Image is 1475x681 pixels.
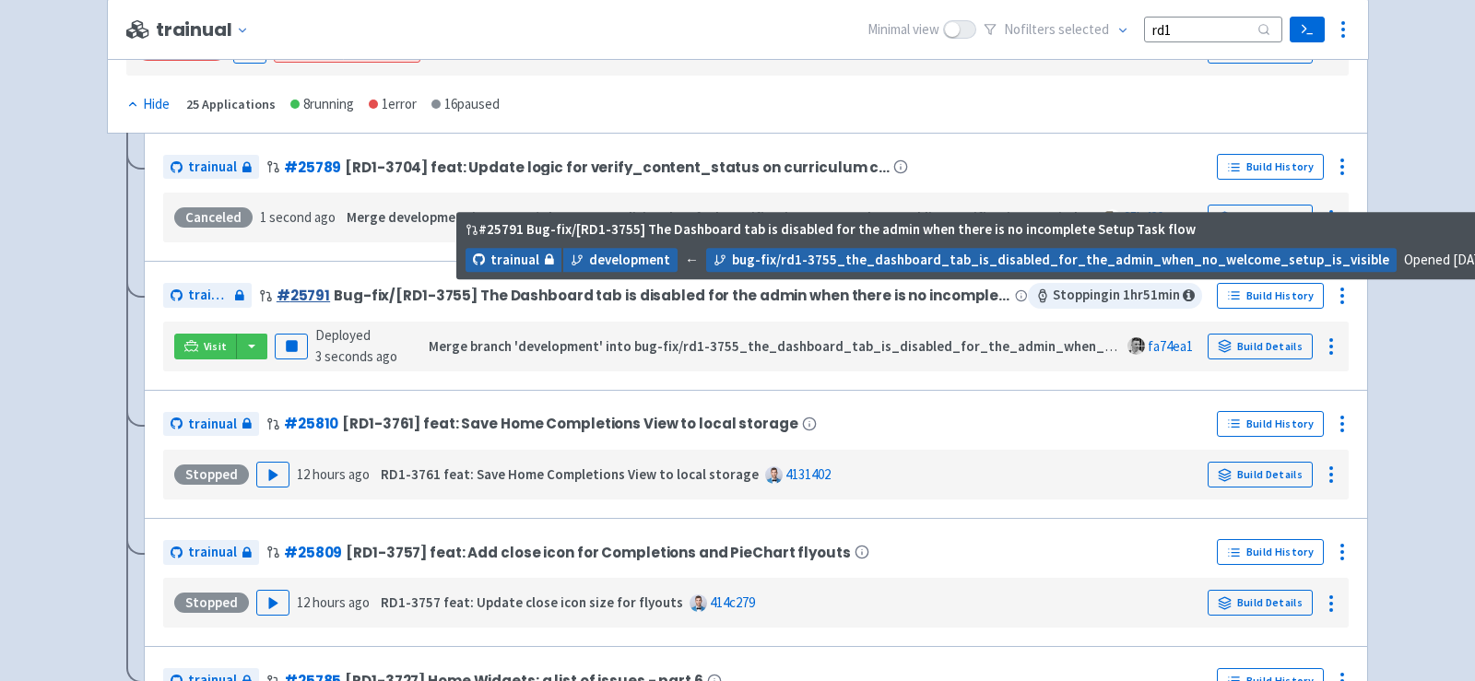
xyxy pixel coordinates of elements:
button: Hide [126,94,171,115]
time: 12 hours ago [297,465,370,483]
a: Visit [174,334,237,359]
span: [RD1-3704] feat: Update logic for verify_content_status on curriculum c… [345,159,890,175]
a: #25809 [284,543,342,562]
time: 3 seconds ago [315,347,397,365]
a: Build Details [1208,205,1313,230]
time: 1 second ago [260,208,336,226]
div: Stopped [174,593,249,613]
div: 25 Applications [186,94,276,115]
a: #25791 [277,286,330,305]
a: trainual [466,248,561,273]
span: [RD1-3757] feat: Add close icon for Completions and PieChart flyouts [346,545,850,560]
a: Build History [1217,154,1324,180]
div: 1 error [369,94,417,115]
time: 12 hours ago [297,593,370,611]
span: [RD1-3761] feat: Save Home Completions View to local storage [342,416,797,431]
div: Canceled [174,207,253,228]
a: bug-fix/rd1-3755_the_dashboard_tab_is_disabled_for_the_admin_when_no_welcome_setup_is_visible [706,248,1397,273]
input: Search... [1144,17,1282,41]
div: Hide [126,94,170,115]
span: trainual [490,250,539,271]
a: fa74ea1 [1148,337,1193,355]
div: 16 paused [431,94,500,115]
a: trainual [163,283,252,308]
span: trainual [188,542,237,563]
a: #25789 [284,158,341,177]
button: trainual [156,19,256,41]
span: trainual [188,285,230,306]
button: Pause [275,334,308,359]
span: Deployed [315,326,397,365]
span: trainual [188,414,237,435]
span: Minimal view [867,19,939,41]
a: trainual [163,540,259,565]
a: trainual [163,155,259,180]
a: #25810 [284,414,338,433]
span: Bug-fix/[RD1-3755] The Dashboard tab is disabled for the admin when there is no incomplete Setup ... [334,288,1011,303]
span: ← [685,250,699,271]
strong: Merge development into story/rd1-3704-Conditional-Default-Verification-Status-When-Enabling-Verif... [347,208,1097,226]
button: Play [256,590,289,616]
span: trainual [188,157,237,178]
div: # 25791 Bug-fix/[RD1-3755] The Dashboard tab is disabled for the admin when there is no incomplet... [466,219,1196,241]
span: Stopping in 1 hr 51 min [1028,283,1202,309]
div: Stopped [174,464,249,485]
a: Build Details [1208,334,1313,359]
a: trainual [163,412,259,437]
div: 8 running [290,94,354,115]
a: Build History [1217,411,1324,437]
strong: Merge branch 'development' into bug-fix/rd1-3755_the_dashboard_tab_is_disabled_for_the_admin_when... [429,337,1292,355]
button: Play [256,462,289,487]
strong: RD1-3761 feat: Save Home Completions View to local storage [381,465,759,483]
span: selected [1058,20,1109,38]
a: 4131402 [785,465,831,483]
span: No filter s [1004,19,1109,41]
span: Visit [204,339,228,354]
a: Terminal [1290,17,1324,42]
span: bug-fix/rd1-3755_the_dashboard_tab_is_disabled_for_the_admin_when_no_welcome_setup_is_visible [732,250,1389,271]
a: Build Details [1208,462,1313,487]
a: 95b42fc [1124,208,1169,226]
span: development [589,250,670,271]
a: Build Details [1208,590,1313,616]
a: 414c279 [710,593,755,611]
a: development [563,248,678,273]
a: Build History [1217,283,1324,309]
strong: RD1-3757 feat: Update close icon size for flyouts [381,593,683,611]
a: Build History [1217,539,1324,565]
